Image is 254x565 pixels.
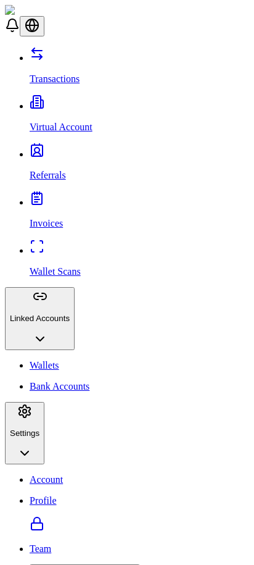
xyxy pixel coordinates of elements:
[10,429,39,438] p: Settings
[5,287,75,350] button: Linked Accounts
[30,149,249,181] a: Referrals
[30,543,249,555] a: Team
[30,495,249,506] p: Profile
[30,197,249,229] a: Invoices
[30,360,249,371] a: Wallets
[30,101,249,133] a: Virtual Account
[30,266,249,277] p: Wallet Scans
[30,218,249,229] p: Invoices
[30,170,249,181] p: Referrals
[30,52,249,85] a: Transactions
[30,73,249,85] p: Transactions
[30,245,249,277] a: Wallet Scans
[30,381,249,392] a: Bank Accounts
[5,402,44,465] button: Settings
[30,122,249,133] p: Virtual Account
[10,314,70,323] p: Linked Accounts
[30,495,249,533] a: Profile
[5,5,78,16] img: ShieldPay Logo
[30,474,249,485] a: Account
